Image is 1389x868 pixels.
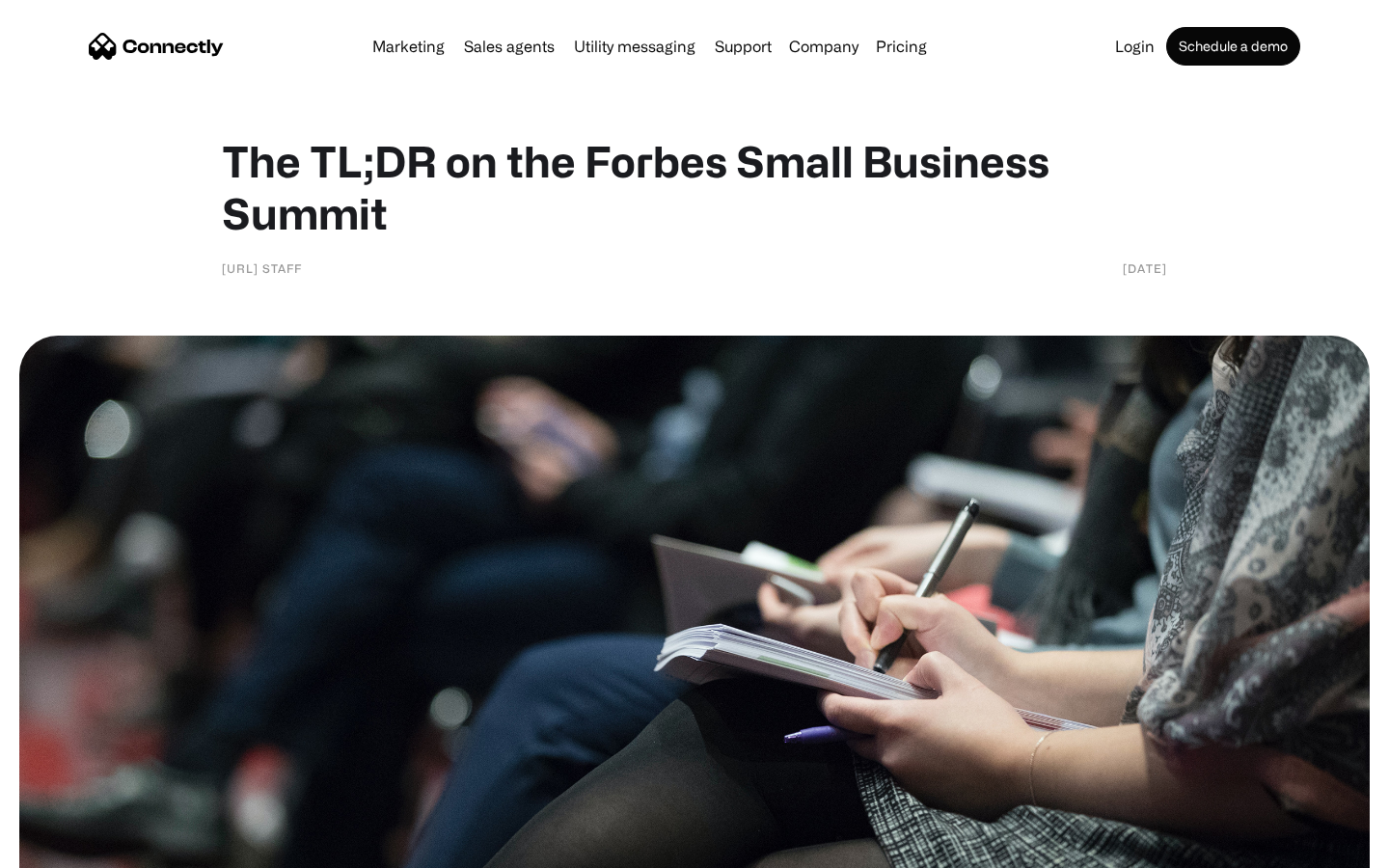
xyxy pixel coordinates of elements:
[39,834,116,861] ul: Language list
[789,33,858,60] div: Company
[365,39,452,54] a: Marketing
[1123,258,1167,278] div: [DATE]
[783,33,864,60] div: Company
[222,135,1167,239] h1: The TL;DR on the Forbes Small Business Summit
[89,32,224,61] a: home
[1166,27,1300,66] a: Schedule a demo
[707,39,779,54] a: Support
[19,834,116,861] aside: Language selected: English
[1107,39,1162,54] a: Login
[222,258,302,278] div: [URL] Staff
[456,39,562,54] a: Sales agents
[566,39,703,54] a: Utility messaging
[868,39,935,54] a: Pricing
